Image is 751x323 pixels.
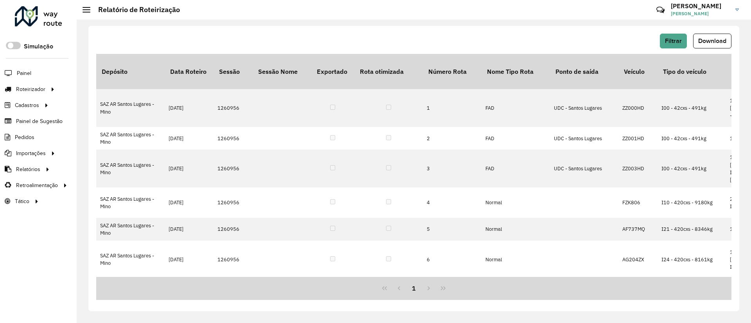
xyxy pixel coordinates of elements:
td: I00 - 42cxs - 491kg [658,150,726,187]
td: 1260956 [214,241,253,278]
td: Normal [482,241,550,278]
td: Normal [482,187,550,218]
th: Veículo [618,54,658,89]
td: ZZ000HD [618,89,658,127]
th: Data Roteiro [165,54,214,89]
td: SAZ AR Santos Lugares - Mino [96,127,165,150]
td: FAD [482,150,550,187]
td: FZK806 [618,187,658,218]
td: ZZ001HD [618,127,658,150]
th: Sessão Nome [253,54,311,89]
span: Importações [16,149,46,157]
th: Exportado [311,54,354,89]
span: Filtrar [665,37,682,44]
th: Número Rota [423,54,482,89]
span: [PERSON_NAME] [671,10,729,17]
td: 1260956 [214,127,253,150]
td: 1260956 [214,150,253,187]
th: Ponto de saída [550,54,618,89]
td: ZZ003HD [618,150,658,187]
button: Download [693,34,731,48]
th: Depósito [96,54,165,89]
td: [DATE] [165,150,214,187]
span: Roteirizador [16,85,45,93]
td: UDC - Santos Lugares [550,89,618,127]
td: SAZ AR Santos Lugares - Mino [96,187,165,218]
td: 1260956 [214,218,253,241]
h3: [PERSON_NAME] [671,2,729,10]
td: SAZ AR Santos Lugares - Mino [96,150,165,187]
label: Simulação [24,42,53,51]
td: 1 [423,89,482,127]
span: Download [698,37,726,44]
td: SAZ AR Santos Lugares - Mino [96,218,165,241]
td: I24 - 420cxs - 8161kg [658,241,726,278]
td: Normal [482,218,550,241]
span: Relatórios [16,165,40,173]
td: 1260956 [214,89,253,127]
td: [DATE] [165,187,214,218]
td: 6 [423,241,482,278]
span: Tático [15,197,29,205]
th: Sessão [214,54,253,89]
td: AG204ZX [618,241,658,278]
td: SAZ AR Santos Lugares - Mino [96,241,165,278]
td: I10 - 420cxs - 9180kg [658,187,726,218]
td: I21 - 420cxs - 8346kg [658,218,726,241]
span: Cadastros [15,101,39,109]
td: 5 [423,218,482,241]
td: 1260956 [214,187,253,218]
td: SAZ AR Santos Lugares - Mino [96,89,165,127]
td: [DATE] [165,218,214,241]
td: 4 [423,187,482,218]
td: 3 [423,150,482,187]
span: Retroalimentação [16,181,58,189]
td: I00 - 42cxs - 491kg [658,127,726,150]
button: 1 [406,281,421,296]
th: Tipo do veículo [658,54,726,89]
span: Painel [17,69,31,77]
td: UDC - Santos Lugares [550,127,618,150]
td: [DATE] [165,127,214,150]
td: FAD [482,127,550,150]
td: UDC - Santos Lugares [550,150,618,187]
td: 2 [423,127,482,150]
a: Contato Rápido [652,2,669,18]
button: Filtrar [660,34,687,48]
td: [DATE] [165,241,214,278]
th: Nome Tipo Rota [482,54,550,89]
h2: Relatório de Roteirização [90,5,180,14]
th: Rota otimizada [354,54,423,89]
td: FAD [482,89,550,127]
td: AF737MQ [618,218,658,241]
td: [DATE] [165,89,214,127]
span: Painel de Sugestão [16,117,63,125]
td: I00 - 42cxs - 491kg [658,89,726,127]
span: Pedidos [15,133,34,141]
